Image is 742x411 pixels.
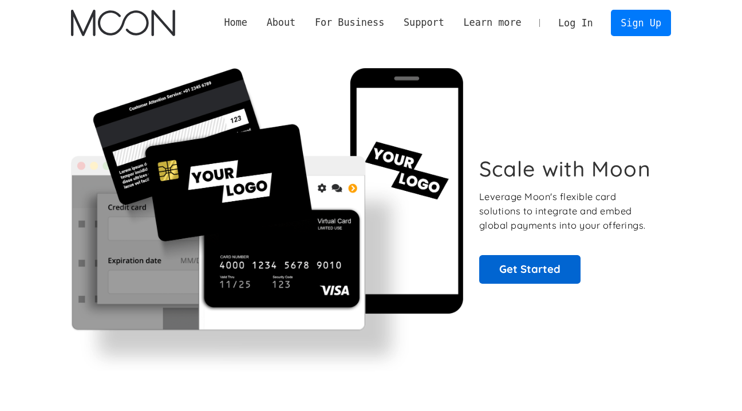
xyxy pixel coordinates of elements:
h1: Scale with Moon [479,156,651,182]
a: Log In [548,10,602,36]
div: Support [394,15,453,30]
a: Get Started [479,255,581,284]
div: Support [404,15,444,30]
a: Sign Up [611,10,670,36]
div: Learn more [454,15,531,30]
div: About [267,15,296,30]
a: home [71,10,175,36]
div: About [257,15,305,30]
div: For Business [305,15,394,30]
div: Learn more [463,15,521,30]
a: Home [215,15,257,30]
img: Moon Logo [71,10,175,36]
div: For Business [315,15,384,30]
p: Leverage Moon's flexible card solutions to integrate and embed global payments into your offerings. [479,190,658,232]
